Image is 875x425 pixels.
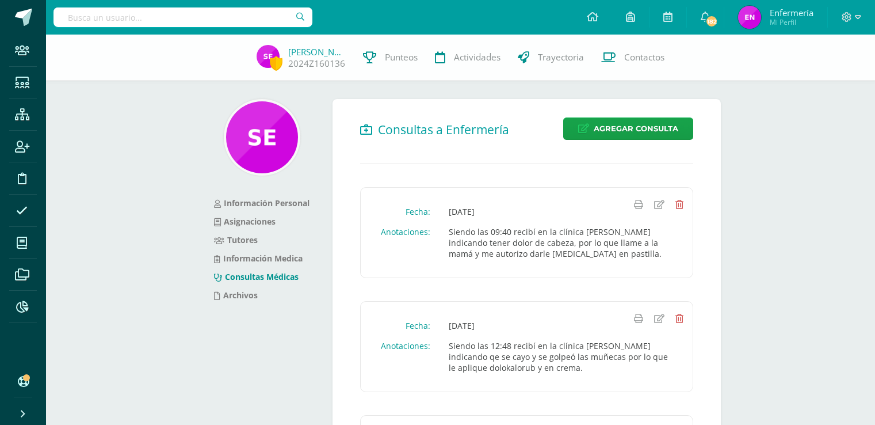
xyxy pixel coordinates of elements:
[378,122,509,138] span: Consultas a Enfermería
[288,46,346,58] a: [PERSON_NAME]
[214,253,303,264] a: Información Medica
[624,51,664,63] span: Contactos
[54,7,312,27] input: Busca un usuario...
[654,197,664,210] a: Editar
[214,234,258,245] a: Tutores
[226,101,298,173] img: c4d0e0dc4c1df8a5f6585ad59e3272f1.png
[509,35,593,81] a: Trayectoria
[214,271,299,282] a: Consultas Médicas
[705,15,718,28] span: 182
[214,290,258,301] a: Archivos
[449,206,475,217] span: [DATE]
[214,198,310,208] a: Información Personal
[770,7,813,18] span: Enfermería
[593,35,673,81] a: Contactos
[257,45,280,68] img: ac48144a0aa12ed5acb9140b4bac45ab.png
[372,336,440,378] td: Anotaciones:
[440,222,681,264] td: Siendo las 09:40 recibí en la clínica [PERSON_NAME] indicando tener dolor de cabeza, por lo que l...
[426,35,509,81] a: Actividades
[738,6,761,29] img: 9282fce470099ad46d32b14798152acb.png
[675,197,683,210] a: Eliminar
[372,222,440,264] td: Anotaciones:
[440,336,681,378] td: Siendo las 12:48 recibí en la clínica [PERSON_NAME] indicando qe se cayo y se golpeó las muñecas ...
[454,51,500,63] span: Actividades
[563,117,693,140] a: Agregar Consulta
[634,311,643,324] a: Imprimir
[654,311,664,324] a: Editar
[214,216,276,227] a: Asignaciones
[449,320,475,331] span: [DATE]
[372,316,440,336] td: Fecha:
[594,118,678,139] span: Agregar Consulta
[385,51,418,63] span: Punteos
[675,311,683,324] a: Eliminar
[538,51,584,63] span: Trayectoria
[372,202,440,222] td: Fecha:
[354,35,426,81] a: Punteos
[634,197,643,210] a: Imprimir
[288,58,345,70] a: 2024Z160136
[770,17,813,27] span: Mi Perfil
